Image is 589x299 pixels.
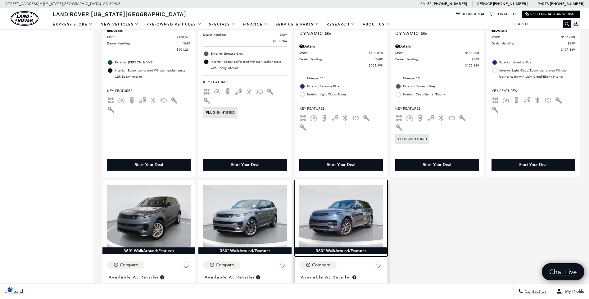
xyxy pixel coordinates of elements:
span: Fog Lights [544,98,552,102]
span: Fog Lights [448,115,455,120]
img: Opt-Out Icon [3,286,17,293]
span: $689 [375,57,383,62]
a: Service & Parts [272,19,323,30]
span: AWD [203,89,211,93]
img: 2025 LAND ROVER Range Rover Sport Dynamic SE [203,185,287,247]
span: Bluetooth [342,115,349,120]
li: Mileage: 11 [299,74,383,82]
span: Range Rover Sport Dynamic SE [395,24,474,36]
img: Land Rover Hybrid Vehicle [203,107,237,118]
span: Interior: Deep Garnet/Ebony [403,91,479,98]
span: Backup Camera [224,89,232,93]
span: Fog Lights [160,98,167,102]
a: land-rover [11,11,39,26]
img: Land Rover [11,11,39,26]
span: Exterior: Borasco Grey [211,51,287,57]
img: 2025 LAND ROVER Range Rover Sport Dynamic SE [107,185,191,247]
span: Range Rover Sport Dynamic SE [299,24,378,36]
div: Compare [312,262,330,268]
a: $104,499 [299,63,383,68]
span: Keyless Entry [203,98,211,103]
span: Vehicle is in stock and ready for immediate delivery. Due to demand, availability is subject to c... [159,274,165,281]
span: Available at Retailer [109,274,159,281]
button: Save Vehicle [374,261,383,273]
span: $689 [568,41,575,46]
span: Dealer Handling [492,41,568,46]
span: Blind Spot Monitor [427,115,434,120]
span: Adaptive Cruise Control [118,98,125,102]
span: $105,689 [465,63,479,68]
div: Pricing Details - Range Rover Sport Dynamic SE 400PS [492,28,575,33]
span: Key Features : [107,87,191,94]
button: Save Vehicle [278,261,287,273]
span: Backup Camera [513,98,520,102]
span: Backup Camera [416,115,424,120]
span: $106,680 [561,35,575,39]
a: Available at RetailerNew 2025Range Rover Sport Dynamic SE [299,3,383,36]
a: MSRP $106,680 [492,35,575,39]
span: MSRP [492,35,561,39]
div: Start Your Deal [423,162,451,168]
span: Keyless Entry [107,107,115,111]
a: Research [323,19,359,30]
div: Start Your Deal [327,162,355,168]
span: Adaptive Cruise Control [406,115,413,120]
div: Start Your Deal [299,159,383,171]
a: Specials [205,19,239,30]
span: Fog Lights [352,115,360,120]
span: Interior Accents [363,115,370,120]
span: AWD [299,115,307,120]
span: Service [477,2,492,6]
span: Interior Accents [459,115,466,120]
a: Hours & Map [456,12,485,16]
div: Start Your Deal [492,159,575,171]
div: 360° WalkAround/Features [198,247,291,254]
span: Key Features : [203,79,287,85]
img: 2025 LAND ROVER Range Rover Sport Dynamic SE [299,185,383,247]
span: $689 [183,41,191,46]
span: MSRP [299,51,369,55]
span: Parts [538,2,549,6]
span: Fog Lights [256,89,263,93]
span: Land Rover [US_STATE][GEOGRAPHIC_DATA] [53,10,186,18]
span: My Profile [562,289,584,294]
a: Dealer Handling $689 [299,57,383,62]
span: Dealer Handling [299,57,375,62]
a: Dealer Handling $689 [395,57,479,62]
a: $105,689 [395,63,479,68]
span: $103,254 [273,39,287,43]
div: 360° WalkAround/Features [102,247,195,254]
span: Vehicle is in stock and ready for immediate delivery. Due to demand, availability is subject to c... [351,274,357,281]
section: Click to Open Cookie Consent Modal [3,286,17,293]
div: 360° WalkAround/Features [295,247,387,254]
span: Vehicle is in stock and ready for immediate delivery. Due to demand, availability is subject to c... [255,274,261,281]
span: Bluetooth [534,98,541,102]
span: Backup Camera [128,98,136,102]
span: $105,000 [465,51,479,55]
span: Exterior: Borasco Grey [403,83,479,90]
span: AWD [395,115,403,120]
span: Exterior: Varesine Blue [499,59,575,66]
a: New Vehicles [97,19,143,30]
span: Keyless Entry [299,125,307,129]
button: Save Vehicle [181,261,191,273]
a: [STREET_ADDRESS] • [US_STATE][GEOGRAPHIC_DATA], CO 80905 [5,2,120,6]
span: Keyless Entry [492,107,499,111]
button: Compare Vehicle [107,261,144,269]
img: Land Rover Hybrid Vehicle [395,134,429,144]
span: Interior Accents [170,98,178,102]
span: Interior: Light Cloud/Ebony perforated Windsor leather seats with Light Cloud/Ebony interior [499,67,575,80]
div: Start Your Deal [395,159,479,171]
span: Available at Retailer [301,274,351,281]
span: Backup Camera [320,115,328,120]
span: MSRP [107,35,177,39]
nav: Main Navigation [49,19,394,30]
span: Dealer Handling [107,41,183,46]
div: Start Your Deal [519,162,547,168]
span: $107,369 [561,47,575,52]
span: Adaptive Cruise Control [310,115,317,120]
span: Bluetooth [245,89,253,93]
a: Dealer Handling $689 [492,41,575,46]
a: Finance [239,19,272,30]
a: Available at RetailerNew 2025Range Rover Sport Dynamic SE [395,3,479,36]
